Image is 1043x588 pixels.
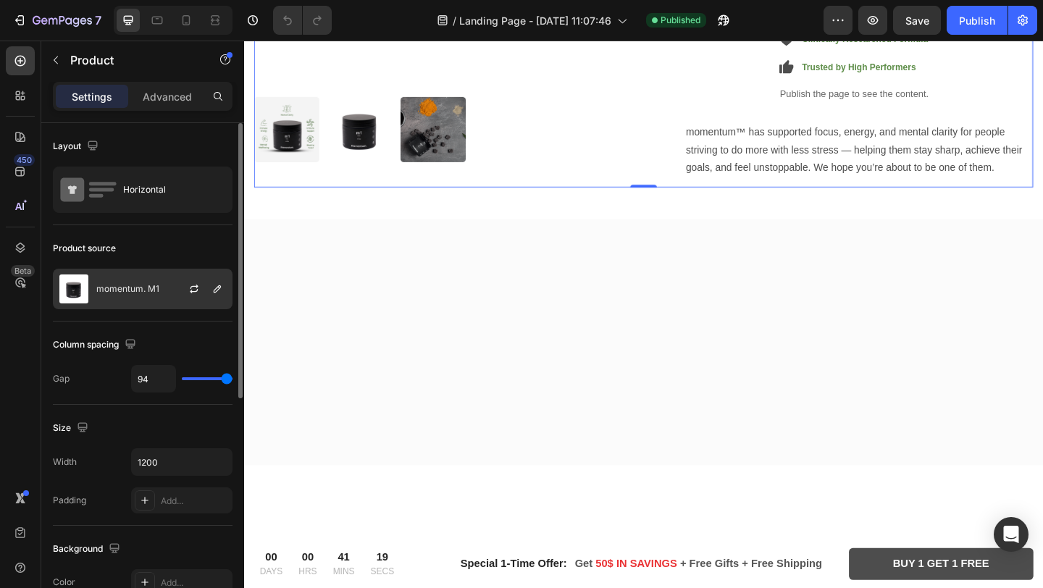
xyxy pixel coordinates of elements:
[53,242,116,255] div: Product source
[959,13,995,28] div: Publish
[132,366,175,392] input: Auto
[14,154,35,166] div: 450
[59,274,88,303] img: product feature img
[53,137,101,156] div: Layout
[994,517,1029,552] div: Open Intercom Messenger
[91,61,162,132] img: M1 - MOMENTUM. - M1
[70,51,193,69] p: Product
[661,14,700,27] span: Published
[95,12,101,29] p: 7
[469,51,858,66] p: Publish the page to see the content.
[137,553,162,571] div: 19
[59,553,78,571] div: 00
[137,571,162,585] p: SECS
[161,495,229,508] div: Add...
[96,284,159,294] p: momentum. M1
[17,553,41,571] div: 00
[244,41,1043,588] iframe: Design area
[132,449,232,475] input: Auto
[273,6,332,35] div: Undo/Redo
[11,265,35,277] div: Beta
[53,335,139,355] div: Column spacing
[6,6,108,35] button: 7
[606,23,730,34] strong: Trusted by High Performers
[123,173,211,206] div: Horizontal
[53,494,86,507] div: Padding
[235,563,351,575] strong: Special 1-Time Offer:
[53,372,70,385] div: Gap
[382,563,470,575] span: 50$ IN SAVINGS
[453,13,456,28] span: /
[96,553,120,571] div: 41
[53,419,91,438] div: Size
[59,571,78,585] p: HRS
[705,560,810,578] p: BUY 1 GET 1 FREE
[170,61,241,132] img: M1 - MOMENTUM. - M1
[459,13,611,28] span: Landing Page - [DATE] 11:07:46
[474,563,628,575] span: + Free Gifts + Free Shipping
[905,14,929,27] span: Save
[359,563,379,575] span: Get
[53,455,77,469] div: Width
[480,89,847,148] p: momentum™ has supported focus, energy, and mental clarity for people striving to do more with les...
[11,61,82,132] img: M1 - MOMENTUM. - M1
[17,571,41,585] p: DAYS
[96,571,120,585] p: MINS
[143,89,192,104] p: Advanced
[53,539,123,559] div: Background
[658,552,859,587] a: BUY 1 GET 1 FREE
[893,6,941,35] button: Save
[72,89,112,104] p: Settings
[947,6,1008,35] button: Publish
